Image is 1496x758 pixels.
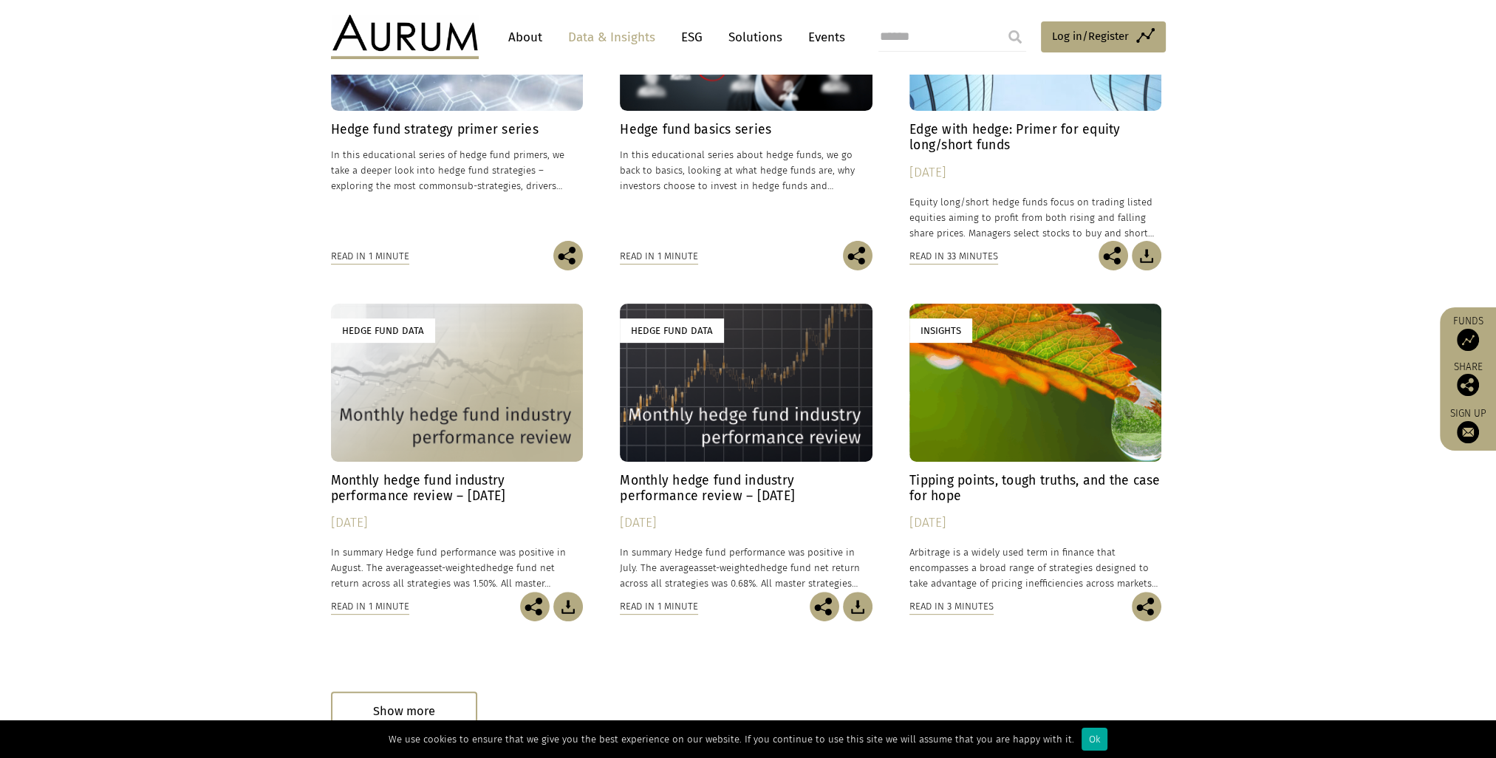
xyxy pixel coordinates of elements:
[810,592,839,621] img: Share this post
[909,544,1162,591] p: Arbitrage is a widely used term in finance that encompasses a broad range of strategies designed ...
[801,24,845,51] a: Events
[331,513,584,533] div: [DATE]
[331,544,584,591] p: In summary Hedge fund performance was positive in August. The average hedge fund net return acros...
[331,598,409,615] div: Read in 1 minute
[1447,362,1489,396] div: Share
[331,122,584,137] h4: Hedge fund strategy primer series
[909,122,1162,153] h4: Edge with hedge: Primer for equity long/short funds
[674,24,710,51] a: ESG
[1457,421,1479,443] img: Sign up to our newsletter
[620,513,872,533] div: [DATE]
[331,473,584,504] h4: Monthly hedge fund industry performance review – [DATE]
[553,241,583,270] img: Share this post
[331,15,479,59] img: Aurum
[694,562,760,573] span: asset-weighted
[721,24,790,51] a: Solutions
[331,304,584,591] a: Hedge Fund Data Monthly hedge fund industry performance review – [DATE] [DATE] In summary Hedge f...
[1457,329,1479,351] img: Access Funds
[1082,728,1107,751] div: Ok
[909,598,994,615] div: Read in 3 minutes
[620,598,698,615] div: Read in 1 minute
[1132,592,1161,621] img: Share this post
[1447,407,1489,443] a: Sign up
[331,318,435,343] div: Hedge Fund Data
[1000,22,1030,52] input: Submit
[1052,27,1129,45] span: Log in/Register
[520,592,550,621] img: Share this post
[909,194,1162,241] p: Equity long/short hedge funds focus on trading listed equities aiming to profit from both rising ...
[331,147,584,194] p: In this educational series of hedge fund primers, we take a deeper look into hedge fund strategie...
[909,163,1162,183] div: [DATE]
[909,513,1162,533] div: [DATE]
[620,473,872,504] h4: Monthly hedge fund industry performance review – [DATE]
[620,304,872,591] a: Hedge Fund Data Monthly hedge fund industry performance review – [DATE] [DATE] In summary Hedge f...
[553,592,583,621] img: Download Article
[909,318,972,343] div: Insights
[331,692,477,732] div: Show more
[909,304,1162,591] a: Insights Tipping points, tough truths, and the case for hope [DATE] Arbitrage is a widely used te...
[1132,241,1161,270] img: Download Article
[331,248,409,264] div: Read in 1 minute
[620,318,724,343] div: Hedge Fund Data
[1447,315,1489,351] a: Funds
[501,24,550,51] a: About
[561,24,663,51] a: Data & Insights
[909,473,1162,504] h4: Tipping points, tough truths, and the case for hope
[620,147,872,194] p: In this educational series about hedge funds, we go back to basics, looking at what hedge funds a...
[843,592,872,621] img: Download Article
[620,544,872,591] p: In summary Hedge fund performance was positive in July. The average hedge fund net return across ...
[1041,21,1166,52] a: Log in/Register
[843,241,872,270] img: Share this post
[909,248,998,264] div: Read in 33 minutes
[1099,241,1128,270] img: Share this post
[420,562,486,573] span: asset-weighted
[457,180,521,191] span: sub-strategies
[620,122,872,137] h4: Hedge fund basics series
[620,248,698,264] div: Read in 1 minute
[1457,374,1479,396] img: Share this post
